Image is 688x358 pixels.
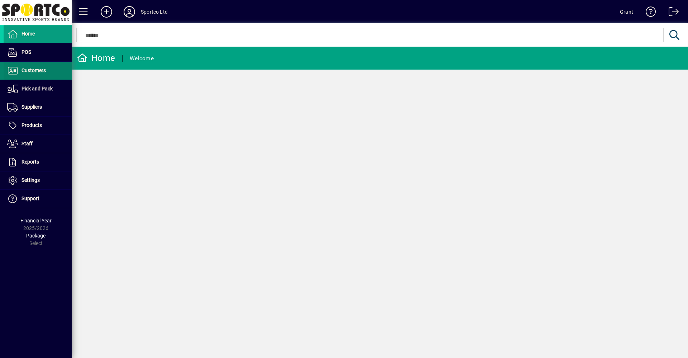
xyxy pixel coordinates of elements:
[4,135,72,153] a: Staff
[21,141,33,146] span: Staff
[21,159,39,165] span: Reports
[21,196,39,201] span: Support
[640,1,656,25] a: Knowledge Base
[118,5,141,18] button: Profile
[21,122,42,128] span: Products
[4,98,72,116] a: Suppliers
[21,86,53,91] span: Pick and Pack
[26,233,46,239] span: Package
[663,1,679,25] a: Logout
[4,190,72,208] a: Support
[130,53,154,64] div: Welcome
[21,177,40,183] span: Settings
[21,49,31,55] span: POS
[4,43,72,61] a: POS
[620,6,633,18] div: Grant
[95,5,118,18] button: Add
[20,218,52,223] span: Financial Year
[21,104,42,110] span: Suppliers
[141,6,168,18] div: Sportco Ltd
[77,52,115,64] div: Home
[4,80,72,98] a: Pick and Pack
[4,171,72,189] a: Settings
[4,153,72,171] a: Reports
[4,62,72,80] a: Customers
[21,31,35,37] span: Home
[21,67,46,73] span: Customers
[4,117,72,135] a: Products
